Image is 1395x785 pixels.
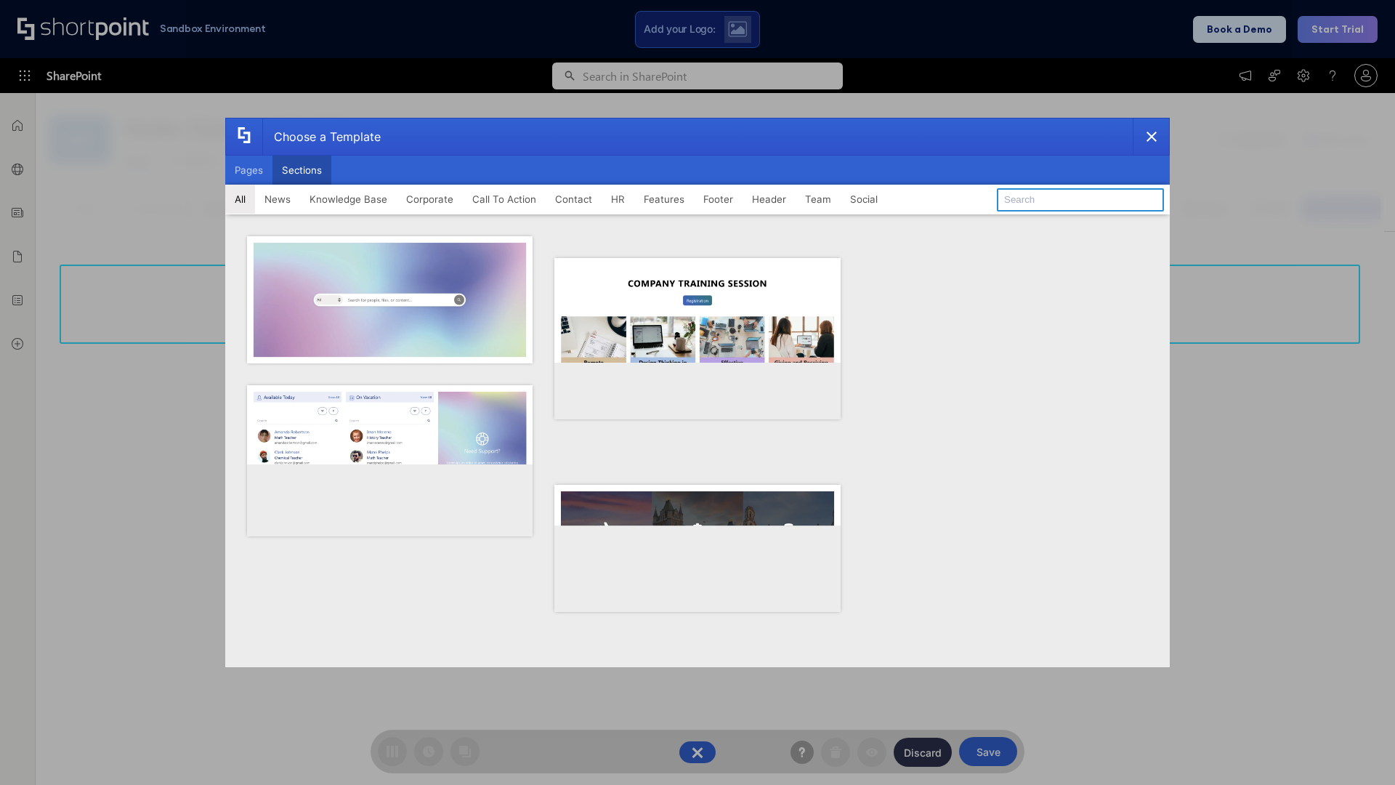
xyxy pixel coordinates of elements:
[796,185,841,214] button: Team
[1322,715,1395,785] iframe: Chat Widget
[634,185,694,214] button: Features
[743,185,796,214] button: Header
[300,185,397,214] button: Knowledge Base
[397,185,463,214] button: Corporate
[262,118,381,155] div: Choose a Template
[272,156,331,185] button: Sections
[255,185,300,214] button: News
[546,185,602,214] button: Contact
[694,185,743,214] button: Footer
[841,185,887,214] button: Social
[602,185,634,214] button: HR
[225,185,255,214] button: All
[225,156,272,185] button: Pages
[463,185,546,214] button: Call To Action
[997,188,1164,212] input: Search
[225,118,1170,667] div: template selector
